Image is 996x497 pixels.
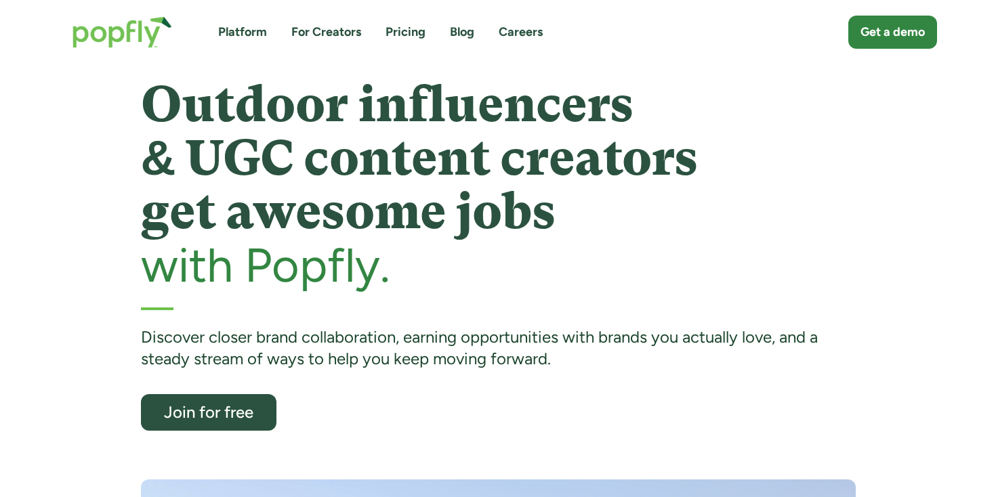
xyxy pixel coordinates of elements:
[141,78,856,239] h1: Outdoor influencers & UGC content creators get awesome jobs
[59,3,186,62] a: home
[218,24,267,41] a: Platform
[141,394,276,431] a: Join for free
[291,24,361,41] a: For Creators
[450,24,474,41] a: Blog
[386,24,426,41] a: Pricing
[499,24,543,41] a: Careers
[141,326,856,370] div: Discover closer brand collaboration, earning opportunities with brands you actually love, and a s...
[860,24,925,41] div: Get a demo
[153,404,264,420] div: Join for free
[848,16,937,49] a: Get a demo
[141,239,856,291] h2: with Popfly.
